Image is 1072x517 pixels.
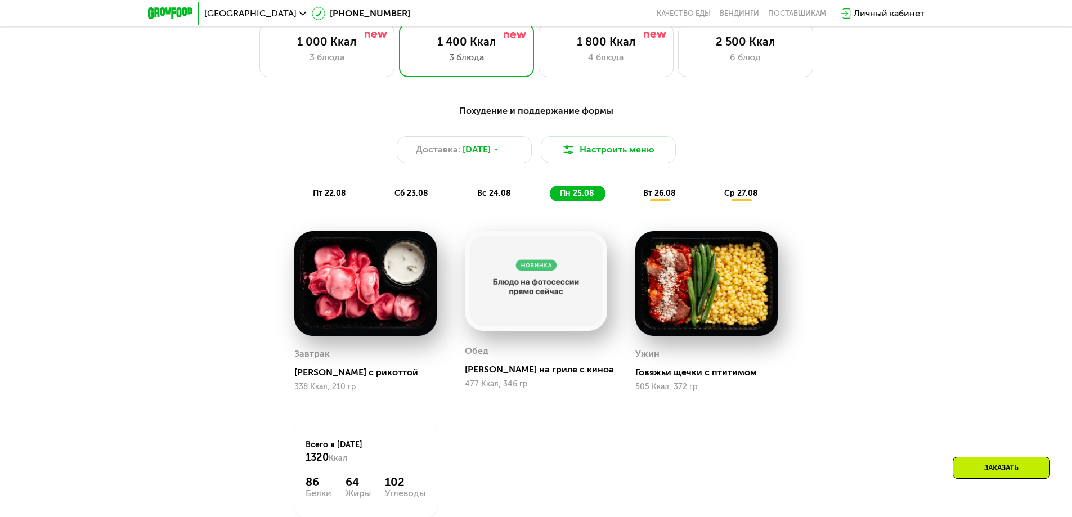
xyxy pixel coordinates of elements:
div: [PERSON_NAME] на гриле с киноа [465,364,616,375]
div: 102 [385,475,425,489]
div: 3 блюда [411,51,522,64]
span: вт 26.08 [643,188,676,198]
span: 1320 [306,451,329,464]
div: 505 Ккал, 372 гр [635,383,778,392]
span: Ккал [329,453,347,463]
div: 477 Ккал, 346 гр [465,380,607,389]
div: Говяжьи щечки с птитимом [635,367,787,378]
div: 86 [306,475,331,489]
div: Похудение и поддержание формы [203,104,869,118]
a: [PHONE_NUMBER] [312,7,410,20]
a: Качество еды [657,9,711,18]
div: Завтрак [294,345,330,362]
span: вс 24.08 [477,188,511,198]
span: [DATE] [463,143,491,156]
div: Всего в [DATE] [306,439,425,464]
div: 1 400 Ккал [411,35,522,48]
div: Личный кабинет [854,7,925,20]
span: ср 27.08 [724,188,758,198]
div: Заказать [953,457,1050,479]
div: 2 500 Ккал [690,35,801,48]
div: 64 [346,475,371,489]
div: Белки [306,489,331,498]
div: Ужин [635,345,660,362]
span: пт 22.08 [313,188,346,198]
span: пн 25.08 [560,188,594,198]
div: 6 блюд [690,51,801,64]
span: сб 23.08 [394,188,428,198]
div: 3 блюда [271,51,383,64]
button: Настроить меню [541,136,676,163]
div: поставщикам [768,9,826,18]
div: Обед [465,343,488,359]
div: Углеводы [385,489,425,498]
span: Доставка: [416,143,460,156]
div: 4 блюда [550,51,662,64]
div: [PERSON_NAME] с рикоттой [294,367,446,378]
div: 338 Ккал, 210 гр [294,383,437,392]
div: 1 000 Ккал [271,35,383,48]
div: Жиры [346,489,371,498]
div: 1 800 Ккал [550,35,662,48]
span: [GEOGRAPHIC_DATA] [204,9,297,18]
a: Вендинги [720,9,759,18]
